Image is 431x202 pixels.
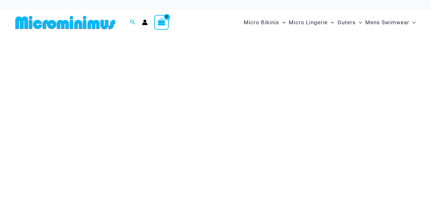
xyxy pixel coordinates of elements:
[365,14,409,31] span: Mens Swimwear
[154,15,169,30] a: View Shopping Cart, empty
[130,19,136,26] a: Search icon link
[356,14,362,31] span: Menu Toggle
[287,13,336,32] a: Micro LingerieMenu ToggleMenu Toggle
[242,13,287,32] a: Micro BikinisMenu ToggleMenu Toggle
[409,14,416,31] span: Menu Toggle
[244,14,279,31] span: Micro Bikinis
[241,12,418,33] nav: Site Navigation
[328,14,334,31] span: Menu Toggle
[279,14,286,31] span: Menu Toggle
[338,14,356,31] span: Outers
[13,15,118,30] img: MM SHOP LOGO FLAT
[364,13,417,32] a: Mens SwimwearMenu ToggleMenu Toggle
[142,19,148,25] a: Account icon link
[336,13,364,32] a: OutersMenu ToggleMenu Toggle
[289,14,328,31] span: Micro Lingerie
